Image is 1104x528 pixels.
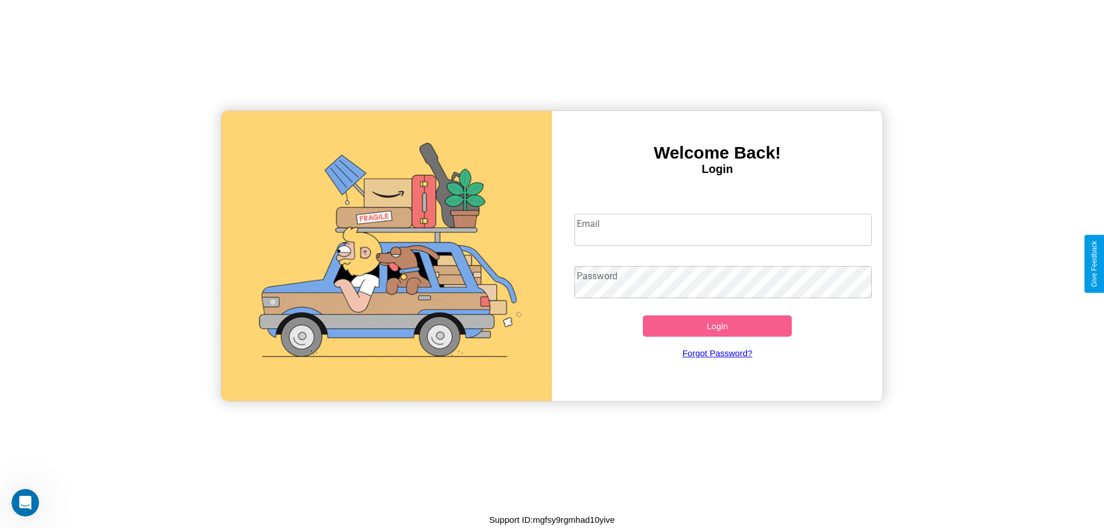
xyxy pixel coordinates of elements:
[489,512,615,527] p: Support ID: mgfsy9rgmhad10yive
[11,489,39,517] iframe: Intercom live chat
[569,337,867,369] a: Forgot Password?
[1090,241,1098,287] div: Give Feedback
[552,163,883,176] h4: Login
[643,315,792,337] button: Login
[552,143,883,163] h3: Welcome Back!
[221,111,552,401] img: gif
